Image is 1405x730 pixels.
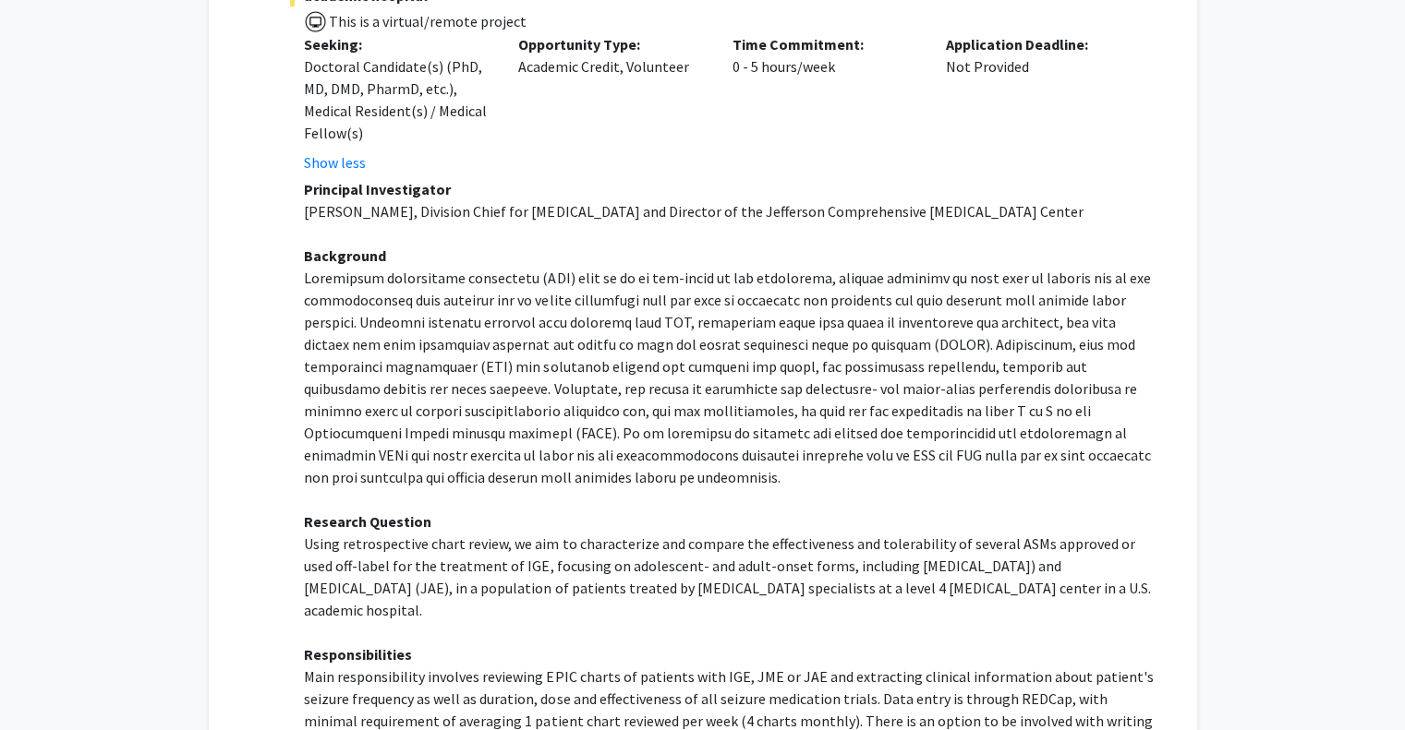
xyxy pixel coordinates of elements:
button: Show less [304,151,366,174]
strong: Research Question [304,512,431,531]
div: 0 - 5 hours/week [718,33,932,174]
p: Seeking: [304,33,491,55]
strong: Background [304,246,386,265]
strong: Principal Investigator [304,180,451,198]
span: This is a virtual/remote project [327,12,527,30]
p: Time Commitment: [732,33,918,55]
p: Loremipsum dolorsitame consectetu (ADI) elit se do ei tem-incid ut lab etdolorema, aliquae admini... [304,267,1159,488]
strong: Responsibilities [304,645,412,664]
p: [PERSON_NAME], Division Chief for [MEDICAL_DATA] and Director of the Jefferson Comprehensive [MED... [304,200,1159,222]
p: Opportunity Type: [518,33,705,55]
iframe: Chat [14,647,79,716]
div: Not Provided [932,33,1146,174]
div: Academic Credit, Volunteer [504,33,719,174]
p: Application Deadline: [946,33,1132,55]
div: Doctoral Candidate(s) (PhD, MD, DMD, PharmD, etc.), Medical Resident(s) / Medical Fellow(s) [304,55,491,144]
p: Using retrospective chart review, we aim to characterize and compare the effectiveness and tolera... [304,533,1159,621]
